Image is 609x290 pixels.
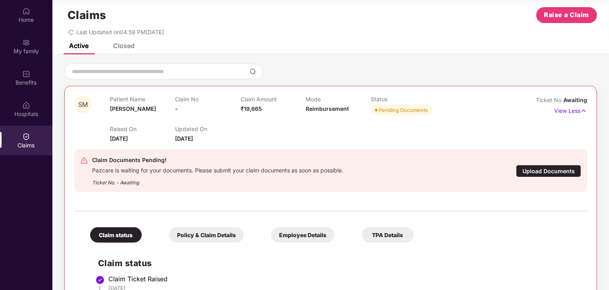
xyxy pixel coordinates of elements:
[241,96,306,102] p: Claim Amount
[22,39,30,46] img: svg+xml;base64,PHN2ZyB3aWR0aD0iMjAiIGhlaWdodD0iMjAiIHZpZXdCb3g9IjAgMCAyMCAyMCIgZmlsbD0ibm9uZSIgeG...
[110,126,175,132] p: Raised On
[250,68,256,75] img: svg+xml;base64,PHN2ZyBpZD0iU2VhcmNoLTMyeDMyIiB4bWxucz0iaHR0cDovL3d3dy53My5vcmcvMjAwMC9zdmciIHdpZH...
[169,227,244,243] div: Policy & Claim Details
[563,97,587,103] span: Awaiting
[306,96,371,102] p: Mode
[536,97,563,103] span: Ticket No
[68,29,74,35] span: redo
[78,101,88,108] span: SM
[80,157,88,164] img: svg+xml;base64,PHN2ZyB4bWxucz0iaHR0cDovL3d3dy53My5vcmcvMjAwMC9zdmciIHdpZHRoPSIyNCIgaGVpZ2h0PSIyNC...
[110,96,175,102] p: Patient Name
[241,105,262,112] span: ₹19,665
[92,165,343,174] div: Pazcare is waiting for your documents. Please submit your claim documents as soon as possible.
[113,42,135,50] div: Closed
[90,227,142,243] div: Claim status
[580,106,587,115] img: svg+xml;base64,PHN2ZyB4bWxucz0iaHR0cDovL3d3dy53My5vcmcvMjAwMC9zdmciIHdpZHRoPSIxNyIgaGVpZ2h0PSIxNy...
[175,126,240,132] p: Updated On
[175,135,193,142] span: [DATE]
[371,96,436,102] p: Status
[536,7,597,23] button: Raise a Claim
[544,10,590,20] span: Raise a Claim
[76,29,164,35] span: Last Updated on 04:59 PM[DATE]
[95,275,105,285] img: svg+xml;base64,PHN2ZyBpZD0iU3RlcC1Eb25lLTMyeDMyIiB4bWxucz0iaHR0cDovL3d3dy53My5vcmcvMjAwMC9zdmciIH...
[110,135,128,142] span: [DATE]
[22,101,30,109] img: svg+xml;base64,PHN2ZyBpZD0iSG9zcGl0YWxzIiB4bWxucz0iaHR0cDovL3d3dy53My5vcmcvMjAwMC9zdmciIHdpZHRoPS...
[92,174,343,186] div: Ticket No. - Awaiting
[22,70,30,78] img: svg+xml;base64,PHN2ZyBpZD0iQmVuZWZpdHMiIHhtbG5zPSJodHRwOi8vd3d3LnczLm9yZy8yMDAwL3N2ZyIgd2lkdGg9Ij...
[108,275,579,283] div: Claim Ticket Raised
[379,106,428,114] div: Pending Documents
[110,105,156,112] span: [PERSON_NAME]
[92,155,343,165] div: Claim Documents Pending!
[175,96,240,102] p: Claim No
[98,257,579,270] h2: Claim status
[554,104,587,115] p: View Less
[67,8,106,22] h1: Claims
[271,227,334,243] div: Employee Details
[175,105,178,112] span: -
[69,42,89,50] div: Active
[22,133,30,141] img: svg+xml;base64,PHN2ZyBpZD0iQ2xhaW0iIHhtbG5zPSJodHRwOi8vd3d3LnczLm9yZy8yMDAwL3N2ZyIgd2lkdGg9IjIwIi...
[362,227,414,243] div: TPA Details
[306,105,349,112] span: Reimbursement
[516,165,581,177] div: Upload Documents
[22,7,30,15] img: svg+xml;base64,PHN2ZyBpZD0iSG9tZSIgeG1sbnM9Imh0dHA6Ly93d3cudzMub3JnLzIwMDAvc3ZnIiB3aWR0aD0iMjAiIG...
